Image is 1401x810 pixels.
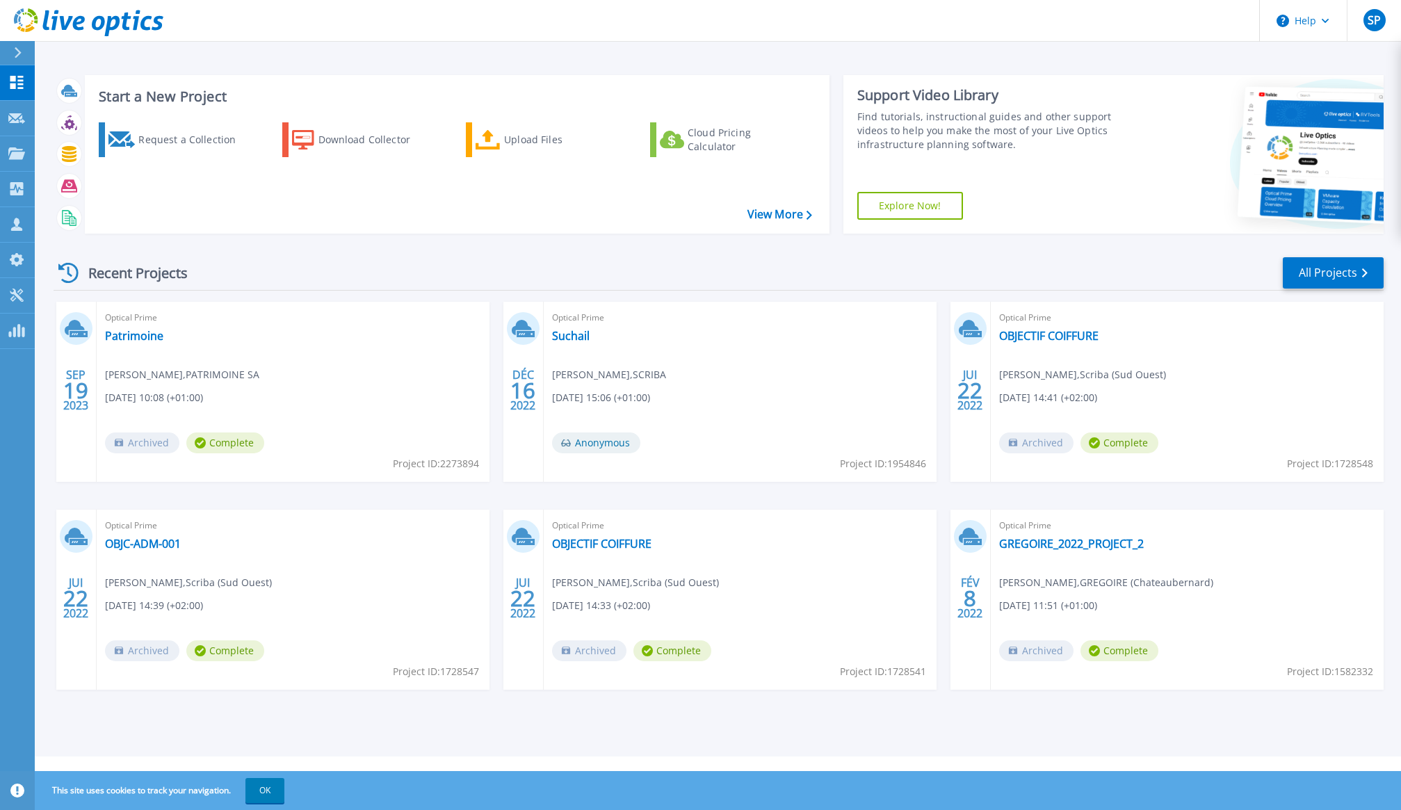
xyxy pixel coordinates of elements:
span: Complete [1080,432,1158,453]
span: Complete [186,640,264,661]
span: Complete [633,640,711,661]
span: Archived [999,640,1074,661]
span: Project ID: 1728548 [1287,456,1373,471]
span: Optical Prime [105,310,481,325]
div: DÉC 2022 [510,365,536,416]
span: [PERSON_NAME] , PATRIMOINE SA [105,367,259,382]
div: Upload Files [504,126,615,154]
span: Complete [186,432,264,453]
a: All Projects [1283,257,1384,289]
div: Download Collector [318,126,430,154]
span: Project ID: 1954846 [840,456,926,471]
span: 22 [957,384,982,396]
a: View More [747,208,812,221]
a: Upload Files [466,122,621,157]
span: [DATE] 14:33 (+02:00) [552,598,650,613]
span: [PERSON_NAME] , SCRIBA [552,367,666,382]
span: Optical Prime [552,518,928,533]
a: Download Collector [282,122,437,157]
span: SP [1368,15,1381,26]
div: JUI 2022 [957,365,983,416]
span: Project ID: 1728541 [840,664,926,679]
span: Optical Prime [999,518,1375,533]
span: Project ID: 1728547 [393,664,479,679]
span: Project ID: 1582332 [1287,664,1373,679]
span: Anonymous [552,432,640,453]
div: Cloud Pricing Calculator [688,126,799,154]
span: Archived [552,640,626,661]
div: Find tutorials, instructional guides and other support videos to help you make the most of your L... [857,110,1133,152]
a: Patrimoine [105,329,163,343]
span: Complete [1080,640,1158,661]
span: [PERSON_NAME] , Scriba (Sud Ouest) [105,575,272,590]
div: Recent Projects [54,256,206,290]
span: [DATE] 11:51 (+01:00) [999,598,1097,613]
div: SEP 2023 [63,365,89,416]
div: Support Video Library [857,86,1133,104]
span: 22 [510,592,535,604]
a: OBJECTIF COIFFURE [552,537,651,551]
div: Request a Collection [138,126,250,154]
span: [DATE] 14:39 (+02:00) [105,598,203,613]
a: OBJC-ADM-001 [105,537,181,551]
span: 16 [510,384,535,396]
span: Optical Prime [552,310,928,325]
span: Archived [105,432,179,453]
a: Explore Now! [857,192,963,220]
a: Request a Collection [99,122,254,157]
span: [DATE] 10:08 (+01:00) [105,390,203,405]
span: [PERSON_NAME] , Scriba (Sud Ouest) [552,575,719,590]
a: Cloud Pricing Calculator [650,122,805,157]
span: Optical Prime [999,310,1375,325]
span: [DATE] 14:41 (+02:00) [999,390,1097,405]
span: Archived [105,640,179,661]
span: 19 [63,384,88,396]
span: This site uses cookies to track your navigation. [38,778,284,803]
a: Suchail [552,329,590,343]
span: [PERSON_NAME] , Scriba (Sud Ouest) [999,367,1166,382]
span: [PERSON_NAME] , GREGOIRE (Chateaubernard) [999,575,1213,590]
span: Project ID: 2273894 [393,456,479,471]
h3: Start a New Project [99,89,811,104]
span: [DATE] 15:06 (+01:00) [552,390,650,405]
span: 22 [63,592,88,604]
div: JUI 2022 [63,573,89,624]
div: FÉV 2022 [957,573,983,624]
a: GREGOIRE_2022_PROJECT_2 [999,537,1144,551]
span: Archived [999,432,1074,453]
span: 8 [964,592,976,604]
div: JUI 2022 [510,573,536,624]
a: OBJECTIF COIFFURE [999,329,1099,343]
button: OK [245,778,284,803]
span: Optical Prime [105,518,481,533]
